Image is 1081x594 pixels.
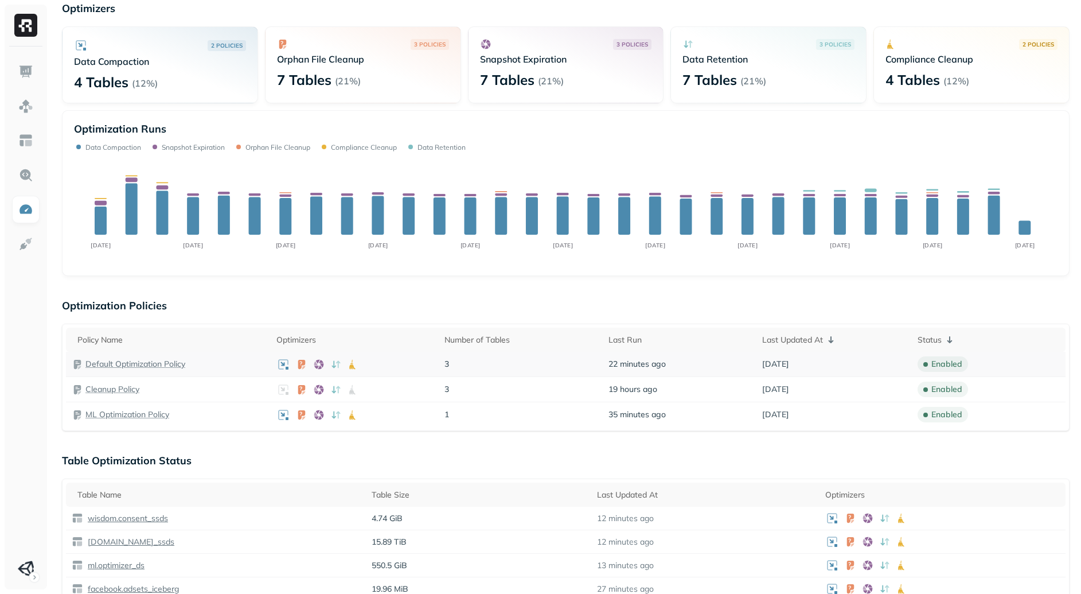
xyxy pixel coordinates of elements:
div: Last Updated At [597,488,814,502]
p: 4 Tables [885,71,940,89]
div: Table Size [372,488,586,502]
p: 550.5 GiB [372,560,586,571]
span: 35 minutes ago [608,409,666,420]
p: 15.89 TiB [372,537,586,548]
tspan: [DATE] [830,242,850,249]
a: ml.optimizer_ds [83,560,145,571]
p: Data Retention [682,53,854,65]
p: 2 POLICIES [1023,40,1054,49]
p: Orphan File Cleanup [277,53,449,65]
a: Cleanup Policy [85,384,139,395]
div: Last Run [608,333,751,347]
p: ( 12% ) [132,77,158,89]
p: 13 minutes ago [597,560,654,571]
img: Unity [18,561,34,577]
span: [DATE] [762,409,789,420]
tspan: [DATE] [91,242,111,249]
div: Number of Tables [444,333,597,347]
a: ML Optimization Policy [85,409,169,420]
p: ( 21% ) [740,75,766,87]
div: Optimizers [276,333,433,347]
p: 3 [444,384,597,395]
p: 4 Tables [74,73,128,91]
p: Optimization Runs [74,122,166,135]
img: table [72,513,83,524]
img: table [72,536,83,548]
div: Policy Name [77,333,265,347]
div: Table Name [77,488,360,502]
tspan: [DATE] [553,242,573,249]
p: Data Compaction [74,56,246,67]
p: 1 [444,409,597,420]
p: ( 21% ) [335,75,361,87]
tspan: [DATE] [276,242,296,249]
p: Compliance Cleanup [331,143,397,152]
img: Optimization [18,202,33,217]
p: 3 POLICIES [414,40,446,49]
img: Dashboard [18,64,33,79]
p: Snapshot Expiration [480,53,652,65]
p: enabled [931,409,962,420]
p: ( 12% ) [943,75,969,87]
div: Status [918,333,1060,347]
span: 22 minutes ago [608,359,666,370]
p: Data Compaction [85,143,141,152]
a: [DOMAIN_NAME]_ssds [83,537,174,548]
p: Optimization Policies [62,299,1070,312]
p: Optimizers [62,2,1070,15]
span: 19 hours ago [608,384,657,395]
p: Compliance Cleanup [885,53,1057,65]
p: enabled [931,359,962,370]
img: Query Explorer [18,168,33,183]
p: 7 Tables [277,71,331,89]
tspan: [DATE] [461,242,481,249]
p: 2 POLICIES [211,41,243,50]
img: table [72,560,83,571]
p: 12 minutes ago [597,513,654,524]
p: 7 Tables [480,71,534,89]
p: ( 21% ) [538,75,564,87]
p: 12 minutes ago [597,537,654,548]
div: Optimizers [825,488,1060,502]
p: Snapshot Expiration [162,143,225,152]
tspan: [DATE] [645,242,665,249]
p: Data Retention [417,143,466,152]
p: 7 Tables [682,71,737,89]
tspan: [DATE] [923,242,943,249]
p: [DOMAIN_NAME]_ssds [85,537,174,548]
tspan: [DATE] [368,242,388,249]
a: wisdom.consent_ssds [83,513,168,524]
img: Asset Explorer [18,133,33,148]
tspan: [DATE] [1015,242,1035,249]
p: ml.optimizer_ds [85,560,145,571]
p: 3 [444,359,597,370]
tspan: [DATE] [183,242,203,249]
img: Integrations [18,236,33,251]
p: 3 POLICIES [819,40,851,49]
img: Assets [18,99,33,114]
p: Orphan File Cleanup [245,143,310,152]
p: 4.74 GiB [372,513,586,524]
p: wisdom.consent_ssds [85,513,168,524]
p: enabled [931,384,962,395]
a: Default Optimization Policy [85,359,185,370]
span: [DATE] [762,384,789,395]
p: Table Optimization Status [62,454,1070,467]
img: Ryft [14,14,37,37]
span: [DATE] [762,359,789,370]
div: Last Updated At [762,333,906,347]
p: 3 POLICIES [616,40,648,49]
tspan: [DATE] [737,242,758,249]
